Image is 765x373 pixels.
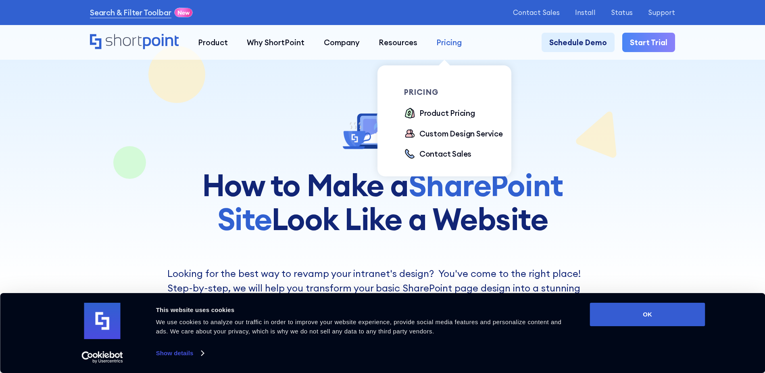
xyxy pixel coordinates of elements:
a: Pricing [427,33,471,52]
a: Product Pricing [404,107,475,120]
h1: How to Make a Look Like a Website [153,168,612,236]
div: This website uses cookies [156,305,572,315]
p: Looking for the best way to revamp your intranet's design? You've come to the right place! Step-b... [167,266,598,338]
a: Schedule Demo [542,33,615,52]
a: Start Trial [622,33,675,52]
iframe: Chat Widget [620,279,765,373]
a: Company [314,33,369,52]
img: logo [84,303,121,339]
a: Contact Sales [404,148,471,161]
a: Why ShortPoint [238,33,314,52]
div: Pricing [436,37,462,48]
span: SharePoint Site [217,166,563,238]
a: Show details [156,347,204,359]
div: Custom Design Service [419,128,503,139]
a: Support [648,8,675,16]
a: Usercentrics Cookiebot - opens in a new window [67,351,138,363]
a: Custom Design Service [404,128,503,140]
div: Contact Sales [419,148,472,159]
button: OK [590,303,705,326]
span: We use cookies to analyze our traffic in order to improve your website experience, provide social... [156,319,562,335]
div: Why ShortPoint [247,37,304,48]
div: Resources [379,37,417,48]
a: Product [188,33,237,52]
a: Install [575,8,596,16]
div: Company [324,37,360,48]
a: Status [611,8,633,16]
a: Search & Filter Toolbar [90,7,171,18]
a: Home [90,34,179,50]
a: Resources [369,33,427,52]
div: Product Pricing [419,107,475,119]
a: Contact Sales [513,8,560,16]
div: Product [198,37,228,48]
div: pricing [404,88,511,96]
